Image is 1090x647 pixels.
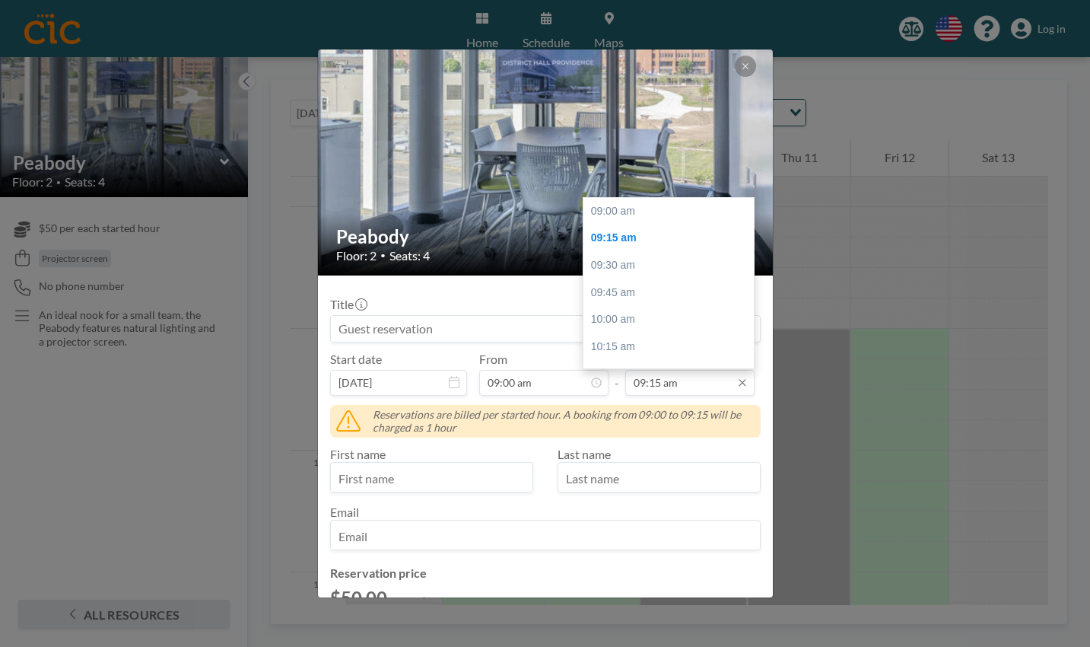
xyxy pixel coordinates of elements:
label: Title [330,297,366,312]
span: Floor: 2 [336,248,377,263]
input: First name [331,466,532,492]
div: 09:00 am [583,198,754,225]
input: Email [331,524,760,550]
div: 10:15 am [583,333,754,361]
label: First name [330,447,386,461]
input: Last name [558,466,760,492]
span: - [615,357,619,390]
h4: Reservation price [330,566,761,581]
label: From [479,352,507,367]
label: Email [330,505,359,519]
div: 09:15 am [583,225,754,252]
span: Reservations are billed per started hour. A booking from 09:00 to 09:15 will be charged as 1 hour [373,408,755,435]
p: (1h * $50) [393,594,444,610]
h2: $50.00 [330,587,387,610]
label: Last name [558,447,611,461]
div: 09:30 am [583,252,754,279]
div: 10:00 am [583,306,754,333]
label: Start date [330,352,382,367]
span: Seats: 4 [389,248,430,263]
div: 09:45 am [583,279,754,307]
img: 537.jpeg [318,34,774,291]
div: 10:30 am [583,360,754,387]
span: • [380,250,386,261]
input: Guest reservation [331,316,760,342]
h2: Peabody [336,225,756,248]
